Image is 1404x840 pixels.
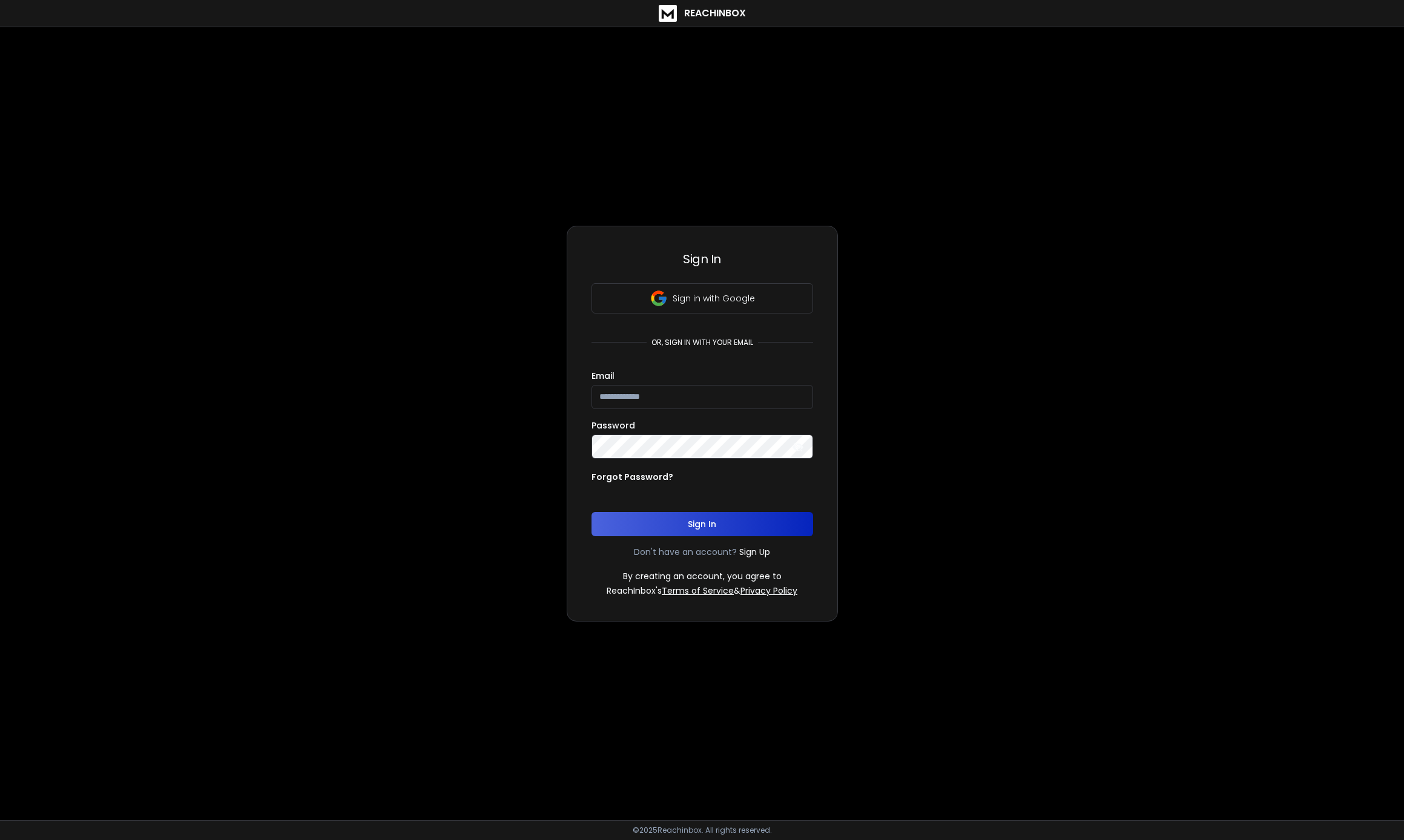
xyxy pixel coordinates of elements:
[633,825,772,835] p: © 2025 Reachinbox. All rights reserved.
[659,5,746,22] a: ReachInbox
[673,292,755,304] p: Sign in with Google
[739,546,770,558] a: Sign Up
[592,372,615,380] label: Email
[740,585,797,597] a: Privacy Policy
[592,512,813,536] button: Sign In
[592,283,813,313] button: Sign in with Google
[592,251,813,267] h3: Sign In
[623,570,782,582] p: By creating an account, you agree to
[647,338,758,347] p: or, sign in with your email
[592,421,635,430] label: Password
[592,471,673,483] p: Forgot Password?
[634,546,737,558] p: Don't have an account?
[659,5,677,22] img: logo
[607,585,797,597] p: ReachInbox's &
[662,585,734,597] a: Terms of Service
[684,6,746,21] h1: ReachInbox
